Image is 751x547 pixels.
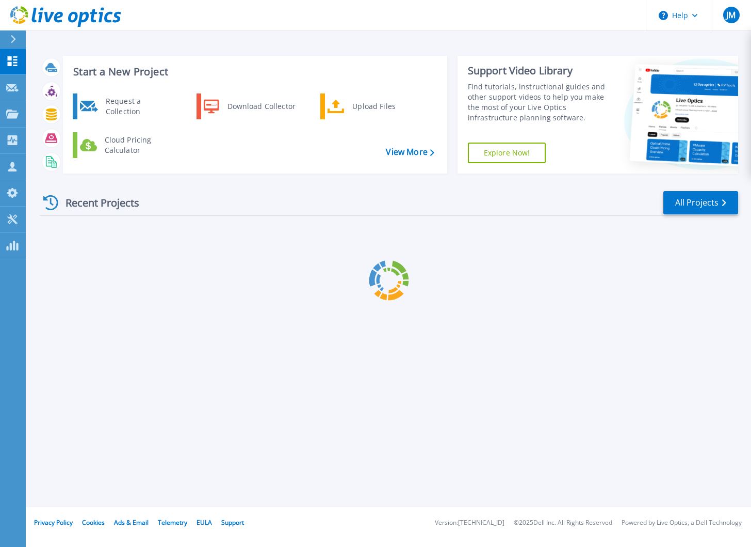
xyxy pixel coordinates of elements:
[468,82,608,123] div: Find tutorials, instructional guides and other support videos to help you make the most of your L...
[222,96,300,117] div: Download Collector
[82,518,105,527] a: Cookies
[468,143,546,163] a: Explore Now!
[158,518,187,527] a: Telemetry
[514,520,612,526] li: © 2025 Dell Inc. All Rights Reserved
[347,96,423,117] div: Upload Files
[73,66,434,77] h3: Start a New Project
[73,132,178,158] a: Cloud Pricing Calculator
[114,518,149,527] a: Ads & Email
[435,520,504,526] li: Version: [TECHNICAL_ID]
[221,518,244,527] a: Support
[197,93,302,119] a: Download Collector
[34,518,73,527] a: Privacy Policy
[73,93,178,119] a: Request a Collection
[197,518,212,527] a: EULA
[726,11,736,19] span: JM
[663,191,738,214] a: All Projects
[101,96,176,117] div: Request a Collection
[622,520,742,526] li: Powered by Live Optics, a Dell Technology
[320,93,426,119] a: Upload Files
[386,147,434,157] a: View More
[468,64,608,77] div: Support Video Library
[100,135,176,155] div: Cloud Pricing Calculator
[40,190,153,215] div: Recent Projects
